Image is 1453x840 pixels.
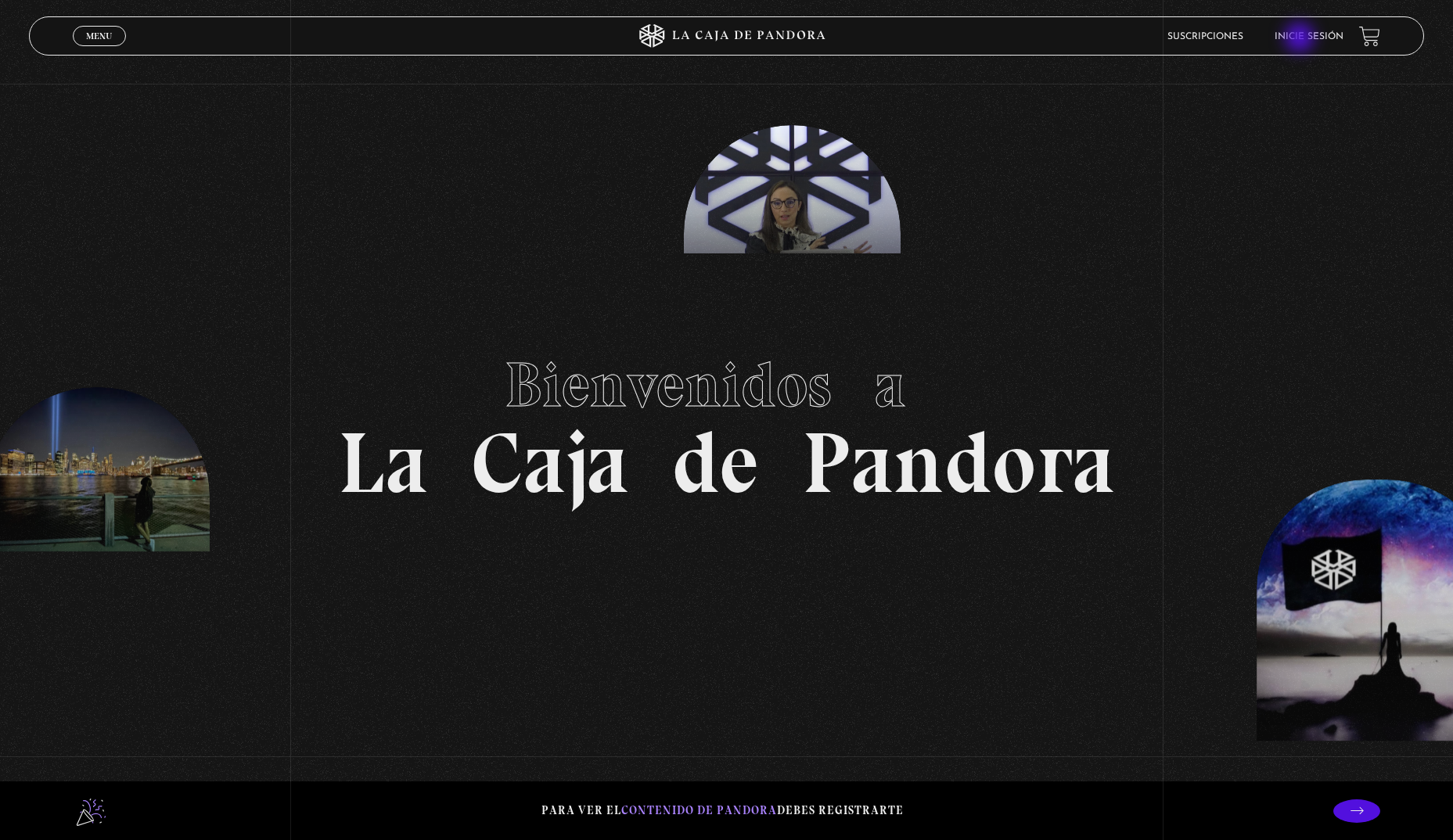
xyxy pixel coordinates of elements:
[1359,26,1380,47] a: View your shopping cart
[541,800,904,821] p: Para ver el debes registrarte
[1167,32,1243,41] a: Suscripciones
[86,31,112,41] span: Menu
[621,803,777,817] span: contenido de Pandora
[505,347,949,422] span: Bienvenidos a
[81,45,118,56] span: Cerrar
[338,334,1115,506] h1: La Caja de Pandora
[1275,32,1343,41] a: Inicie sesión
